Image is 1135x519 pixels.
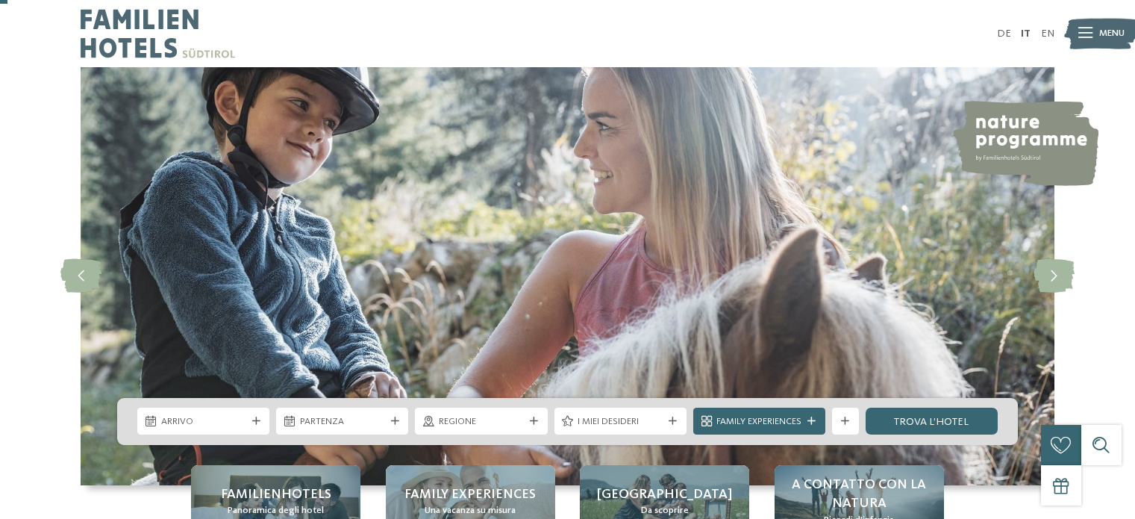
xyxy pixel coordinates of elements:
span: Partenza [300,415,385,429]
span: [GEOGRAPHIC_DATA] [597,485,732,504]
span: A contatto con la natura [788,476,931,513]
span: Family Experiences [716,415,801,429]
span: Una vacanza su misura [425,504,516,518]
span: Family experiences [404,485,536,504]
a: DE [997,28,1011,39]
span: Menu [1099,27,1125,40]
span: Panoramica degli hotel [228,504,324,518]
img: Family hotel Alto Adige: the happy family places! [81,67,1054,485]
span: Familienhotels [221,485,331,504]
a: EN [1041,28,1054,39]
span: Regione [439,415,524,429]
a: trova l’hotel [866,408,998,435]
span: I miei desideri [578,415,663,429]
span: Da scoprire [641,504,689,518]
span: Arrivo [161,415,246,429]
img: nature programme by Familienhotels Südtirol [951,101,1098,186]
a: IT [1021,28,1031,39]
